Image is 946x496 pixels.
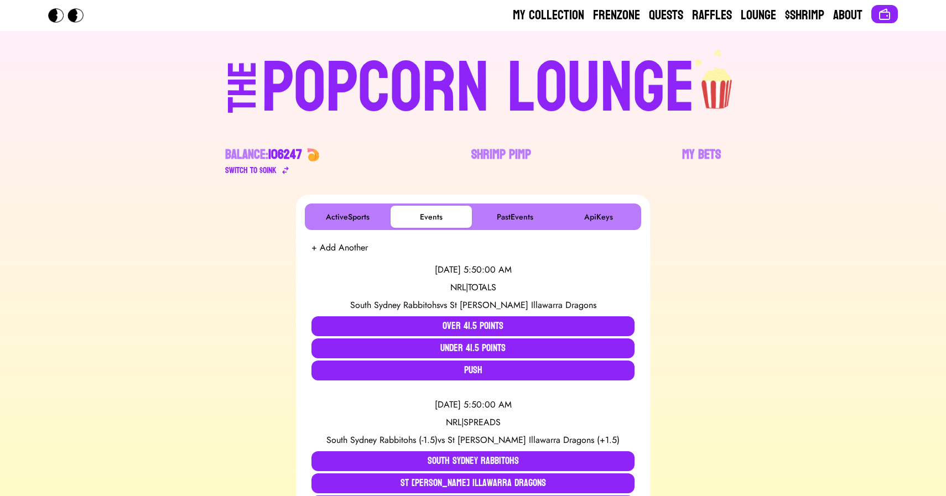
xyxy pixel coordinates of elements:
[311,299,635,312] div: vs
[311,451,635,471] button: South Sydney Rabbitohs
[695,49,740,111] img: popcorn
[311,434,635,447] div: vs
[311,361,635,380] button: Push
[225,164,277,177] div: Switch to $ OINK
[326,434,438,446] span: South Sydney Rabbitohs (-1.5)
[474,206,555,228] button: PastEvents
[262,53,695,124] div: POPCORN LOUNGE
[448,434,620,446] span: St [PERSON_NAME] Illawarra Dragons (+1.5)
[307,206,388,228] button: ActiveSports
[48,8,92,23] img: Popcorn
[225,146,302,164] div: Balance:
[471,146,531,177] a: Shrimp Pimp
[350,299,440,311] span: South Sydney Rabbitohs
[450,299,596,311] span: St [PERSON_NAME] Illawarra Dragons
[311,398,635,411] div: [DATE] 5:50:00 AM
[878,8,891,21] img: Connect wallet
[593,7,640,24] a: Frenzone
[311,416,635,429] div: NRL | SPREADS
[311,281,635,294] div: NRL | TOTALS
[268,143,302,166] span: 106247
[311,241,368,254] button: + Add Another
[311,473,635,493] button: St [PERSON_NAME] Illawarra Dragons
[306,148,320,161] img: 🍤
[132,49,814,124] a: THEPOPCORN LOUNGEpopcorn
[833,7,862,24] a: About
[311,338,635,358] button: Under 41.5 Points
[558,206,639,228] button: ApiKeys
[311,263,635,276] div: [DATE] 5:50:00 AM
[223,61,263,135] div: THE
[692,7,732,24] a: Raffles
[741,7,776,24] a: Lounge
[649,7,683,24] a: Quests
[682,146,721,177] a: My Bets
[785,7,824,24] a: $Shrimp
[513,7,584,24] a: My Collection
[391,206,472,228] button: Events
[311,316,635,336] button: Over 41.5 Points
